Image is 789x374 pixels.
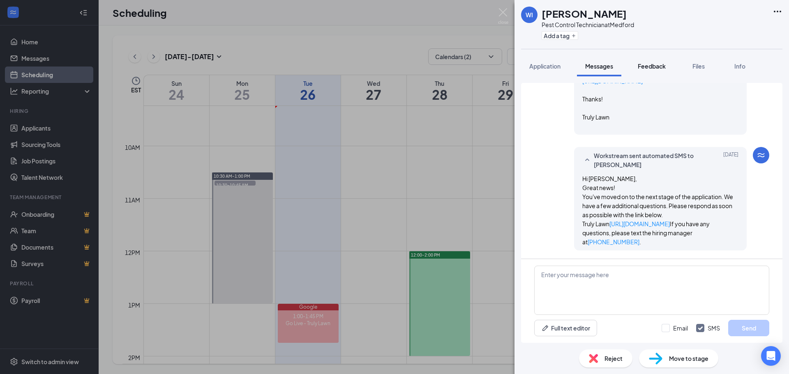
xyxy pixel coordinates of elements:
[582,175,733,246] span: Hi [PERSON_NAME], Great news! You've moved on to the next stage of the application. We have a few...
[604,354,623,363] span: Reject
[542,21,634,29] div: Pest Control Technician at Medford
[723,151,738,169] span: [DATE]
[773,7,782,16] svg: Ellipses
[526,11,533,19] div: WI
[756,150,766,160] svg: WorkstreamLogo
[609,220,670,227] a: [URL][DOMAIN_NAME]
[728,320,769,336] button: Send
[638,62,666,70] span: Feedback
[534,320,597,336] button: Full text editorPen
[542,7,627,21] h1: [PERSON_NAME]
[692,62,705,70] span: Files
[582,94,738,103] p: Thanks!
[541,324,549,332] svg: Pen
[669,354,708,363] span: Move to stage
[734,62,745,70] span: Info
[542,31,578,40] button: PlusAdd a tag
[761,346,781,366] div: Open Intercom Messenger
[588,238,639,246] a: [PHONE_NUMBER]
[582,112,738,122] p: Truly Lawn
[529,62,561,70] span: Application
[594,151,701,169] span: Workstream sent automated SMS to [PERSON_NAME]
[582,155,592,165] svg: SmallChevronUp
[585,62,613,70] span: Messages
[571,33,576,38] svg: Plus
